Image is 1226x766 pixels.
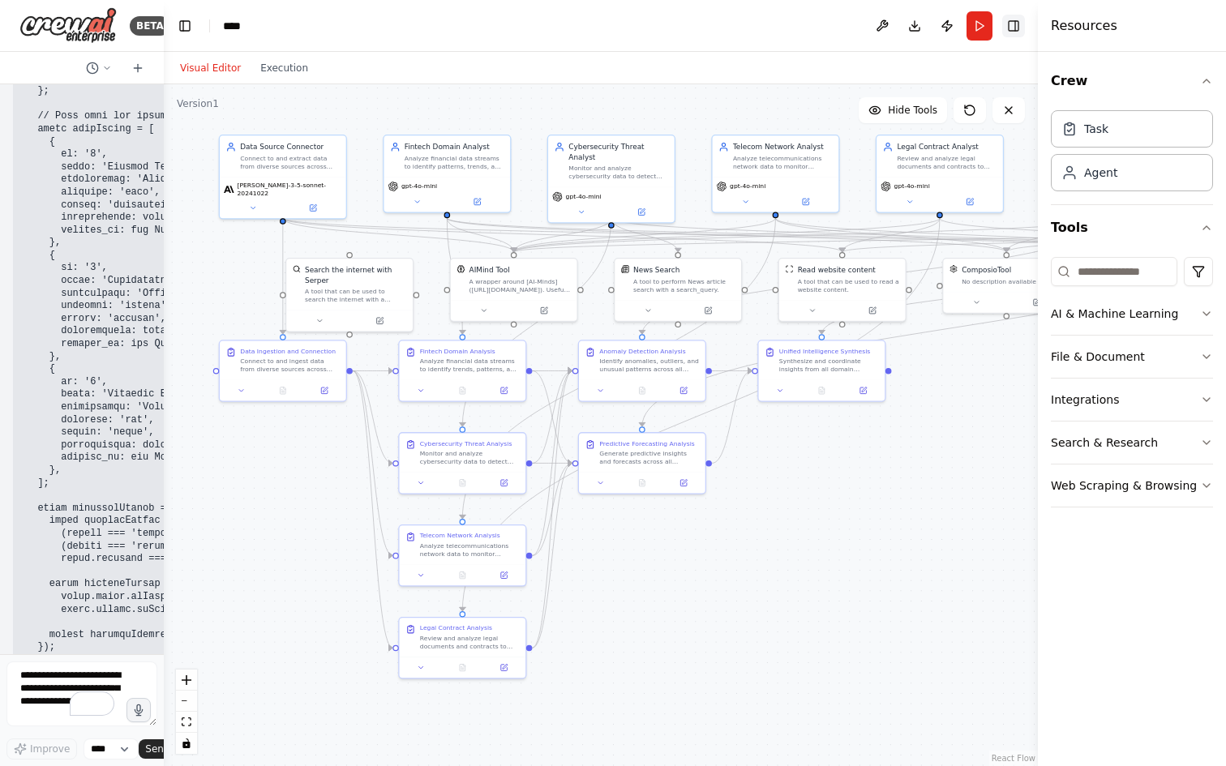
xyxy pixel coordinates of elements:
h4: Resources [1051,16,1117,36]
div: Telecom Network Analyst [733,142,833,152]
div: Telecom Network AnalystAnalyze telecommunications network data to monitor performance, identify o... [711,135,839,213]
div: Unified Intelligence Synthesis [779,347,870,355]
g: Edge from a0cb1a03-aa0a-4833-93a9-088ca6c080c2 to 7dede6f7-f894-475c-a76b-674e2c91c38f [353,366,392,376]
img: SerperDevTool [293,265,301,273]
button: Open in side panel [306,384,341,396]
div: Connect to and extract data from diverse sources across {target_domains} including databases, API... [240,154,340,170]
g: Edge from ac8f5185-1b3d-4c80-902e-616ebaf165ea to 7dede6f7-f894-475c-a76b-674e2c91c38f [442,218,468,334]
div: Analyze financial data streams to identify patterns, trends, and insights specific to {fintech_fo... [405,154,504,170]
div: A tool to perform News article search with a search_query. [633,277,735,293]
g: Edge from bc7e1915-551e-4c4a-84ad-87195621a532 to 8b2da380-e2dd-4208-a497-30574e9b88d1 [712,366,752,469]
g: Edge from 83cb0330-6f43-492a-86c0-08bbd714cc56 to a0cb1a03-aa0a-4833-93a9-088ca6c080c2 [277,218,288,334]
g: Edge from 5c8b2bee-6b77-42b9-92ef-8a9aa1c64932 to 07de5c3a-c916-43ec-9d92-4e7a9eb4287d [770,218,1176,252]
button: Improve [6,738,77,760]
button: Visual Editor [170,58,251,78]
button: No output available [620,477,664,489]
button: Hide left sidebar [174,15,196,37]
img: AIMindTool [457,265,465,273]
img: ComposioTool [950,265,958,273]
span: gpt-4o-mini [730,182,765,190]
g: Edge from 83cb0330-6f43-492a-86c0-08bbd714cc56 to 629f8d15-8791-42e2-b8ed-cefa853e66ba [277,218,518,252]
div: Anomaly Detection AnalysisIdentify anomalies, outliers, and unusual patterns across all domain da... [578,340,706,402]
img: Logo [19,7,117,44]
div: Legal Contract Analysis [420,624,492,632]
button: AI & Machine Learning [1051,293,1213,335]
button: zoom out [176,691,197,712]
button: No output available [441,569,485,581]
div: Analyze financial data streams to identify trends, patterns, and insights specific to {fintech_fo... [420,357,520,374]
span: gpt-4o-mini [566,193,602,201]
button: No output available [620,384,664,396]
button: Open in side panel [487,661,521,674]
div: News Search [633,265,679,276]
div: Fintech Domain AnalystAnalyze financial data streams to identify patterns, trends, and insights s... [383,135,511,213]
img: ScrapeWebsiteTool [785,265,793,273]
div: ComposioToolComposioToolNo description available [942,258,1070,314]
div: SerperDevToolSearch the internet with SerperA tool that can be used to search the internet with a... [285,258,414,332]
g: Edge from 7b444c6a-60d2-4ef8-8747-572c3b07538b to bc7e1915-551e-4c4a-84ad-87195621a532 [532,458,572,469]
div: Read website content [798,265,876,276]
g: Edge from d0160064-0eb8-4872-b323-932f0823dbfb to 7b444c6a-60d2-4ef8-8747-572c3b07538b [457,218,616,426]
div: Telecom Network AnalysisAnalyze telecommunications network data to monitor performance, identify ... [398,524,526,587]
g: Edge from d59543ed-13d4-42a6-8142-5d1e226edd47 to 30803af6-e44f-498b-8a5d-15a4a72e5b27 [837,218,945,252]
div: A tool that can be used to read a website content. [798,277,899,293]
button: Open in side panel [846,384,881,396]
div: Fintech Domain Analysis [420,347,495,355]
div: Legal Contract Analyst [897,142,997,152]
div: Generate predictive insights and forecasts across all domains using advanced analytics and machin... [599,450,699,466]
button: Open in side panel [679,305,737,317]
div: Cybersecurity Threat AnalysisMonitor and analyze cybersecurity data to detect threats, vulnerabil... [398,432,526,494]
div: Search the internet with Serper [305,265,406,285]
div: Cybersecurity Threat AnalystMonitor and analyze cybersecurity data to detect threats, vulnerabili... [547,135,675,223]
button: Start a new chat [125,58,151,78]
button: No output available [261,384,305,396]
button: Click to speak your automation idea [126,698,151,722]
span: Improve [30,742,70,755]
button: Open in side panel [941,195,999,208]
button: Open in side panel [284,202,342,214]
button: toggle interactivity [176,733,197,754]
div: Synthesize and coordinate insights from all domain analysts and specialists to provide unified, r... [779,357,879,374]
g: Edge from d0160064-0eb8-4872-b323-932f0823dbfb to 629f8d15-8791-42e2-b8ed-cefa853e66ba [508,218,616,252]
div: Predictive Forecasting Analysis [599,439,694,447]
g: Edge from a0cb1a03-aa0a-4833-93a9-088ca6c080c2 to 7b444c6a-60d2-4ef8-8747-572c3b07538b [353,366,392,469]
div: Legal Contract AnalystReview and analyze legal documents and contracts to extract key terms, iden... [876,135,1004,213]
button: fit view [176,712,197,733]
button: Crew [1051,58,1213,104]
button: Open in side panel [350,315,409,327]
div: Data Ingestion and ConnectionConnect to and ingest data from diverse sources across fintech, cybe... [219,340,347,402]
button: Send [139,739,189,759]
div: Review and analyze legal documents and contracts to extract key terms, identify risks, and ensure... [420,634,520,650]
div: Connect to and ingest data from diverse sources across fintech, cybersecurity, telecom, and legal... [240,357,340,374]
button: File & Document [1051,336,1213,378]
div: A wrapper around [AI-Minds]([URL][DOMAIN_NAME]). Useful for when you need answers to questions fr... [469,277,571,293]
div: Unified Intelligence SynthesisSynthesize and coordinate insights from all domain analysts and spe... [757,340,885,402]
div: SerplyNewsSearchToolNews SearchA tool to perform News article search with a search_query. [614,258,742,322]
div: Legal Contract AnalysisReview and analyze legal documents and contracts to extract key terms, ide... [398,617,526,679]
button: Open in side panel [1007,296,1065,308]
button: Web Scraping & Browsing [1051,464,1213,507]
g: Edge from 7dede6f7-f894-475c-a76b-674e2c91c38f to 8b8d0231-706a-4bd1-8c4d-348849f39530 [532,366,572,376]
div: AIMind Tool [469,265,510,276]
button: Open in side panel [487,477,521,489]
nav: breadcrumb [223,18,258,34]
button: Hide Tools [859,97,947,123]
span: gpt-4o-mini [894,182,930,190]
button: Hide right sidebar [1002,15,1025,37]
span: Send [145,742,169,755]
button: Switch to previous chat [79,58,118,78]
div: Cybersecurity Threat Analysis [420,439,512,447]
div: Fintech Domain AnalysisAnalyze financial data streams to identify trends, patterns, and insights ... [398,340,526,402]
div: React Flow controls [176,670,197,754]
button: Open in side panel [487,569,521,581]
button: No output available [800,384,844,396]
g: Edge from 5c8b2bee-6b77-42b9-92ef-8a9aa1c64932 to 763cac2c-8447-4f33-8a66-6c3387f70d74 [457,218,781,519]
button: Open in side panel [448,195,507,208]
div: Telecom Network Analysis [420,532,500,540]
div: Predictive Forecasting AnalysisGenerate predictive insights and forecasts across all domains usin... [578,432,706,494]
button: Tools [1051,205,1213,250]
div: Analyze telecommunications network data to monitor performance, identify optimization opportuniti... [420,542,520,558]
div: Crew [1051,104,1213,204]
img: SerplyNewsSearchTool [621,265,629,273]
g: Edge from 38d488de-ee6c-4b1a-8102-7f7c40ae0ebd to 8b8d0231-706a-4bd1-8c4d-348849f39530 [637,218,1109,334]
